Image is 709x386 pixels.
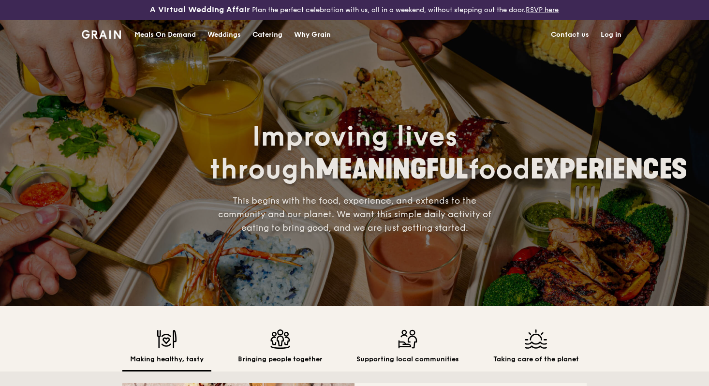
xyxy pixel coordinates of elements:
img: Taking care of the planet [493,329,579,349]
div: Weddings [207,20,241,49]
div: Why Grain [294,20,331,49]
span: This begins with the food, experience, and extends to the community and our planet. We want this ... [218,195,491,233]
h2: Making healthy, tasty [130,355,204,364]
h2: Taking care of the planet [493,355,579,364]
img: Making healthy, tasty [130,329,204,349]
span: Improving lives through food [209,120,687,186]
div: Meals On Demand [134,20,196,49]
a: RSVP here [526,6,559,14]
a: GrainGrain [82,19,121,48]
div: Plan the perfect celebration with us, all in a weekend, without stepping out the door. [118,4,591,16]
img: Grain [82,30,121,39]
a: Weddings [202,20,247,49]
span: MEANINGFUL [316,153,468,186]
a: Catering [247,20,288,49]
a: Log in [595,20,627,49]
h3: A Virtual Wedding Affair [150,4,250,15]
a: Why Grain [288,20,337,49]
span: EXPERIENCES [531,153,687,186]
h2: Supporting local communities [356,355,459,364]
a: Contact us [545,20,595,49]
img: Supporting local communities [356,329,459,349]
img: Bringing people together [238,329,323,349]
div: Catering [252,20,282,49]
h2: Bringing people together [238,355,323,364]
